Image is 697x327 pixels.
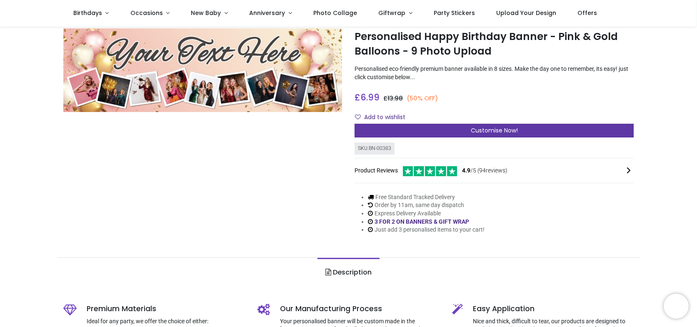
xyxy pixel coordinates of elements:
[355,165,634,176] div: Product Reviews
[664,294,689,319] iframe: Brevo live chat
[375,218,469,225] a: 3 FOR 2 ON BANNERS & GIFT WRAP
[313,9,357,17] span: Photo Collage
[249,9,285,17] span: Anniversary
[317,258,380,287] a: Description
[462,167,507,175] span: /5 ( 94 reviews)
[368,201,485,210] li: Order by 11am, same day dispatch
[496,9,556,17] span: Upload Your Design
[355,65,634,81] p: Personalised eco-friendly premium banner available in 8 sizes. Make the day one to remember, its ...
[280,304,440,314] h5: Our Manufacturing Process
[73,9,102,17] span: Birthdays
[462,167,470,174] span: 4.9
[63,29,342,112] img: Personalised Happy Birthday Banner - Pink & Gold Balloons - 9 Photo Upload
[355,30,634,58] h1: Personalised Happy Birthday Banner - Pink & Gold Balloons - 9 Photo Upload
[434,9,475,17] span: Party Stickers
[473,304,634,314] h5: Easy Application
[471,126,518,135] span: Customise Now!
[355,110,412,125] button: Add to wishlistAdd to wishlist
[87,304,245,314] h5: Premium Materials
[130,9,163,17] span: Occasions
[87,317,245,326] p: Ideal for any party, we offer the choice of either:
[368,226,485,234] li: Just add 3 personalised items to your cart!
[368,193,485,202] li: Free Standard Tracked Delivery
[360,91,380,103] span: 6.99
[368,210,485,218] li: Express Delivery Available
[387,94,403,102] span: 13.98
[407,94,438,103] small: (50% OFF)
[383,94,403,102] span: £
[191,9,221,17] span: New Baby
[355,142,395,155] div: SKU: BN-00383
[577,9,597,17] span: Offers
[355,114,361,120] i: Add to wishlist
[355,91,380,103] span: £
[378,9,405,17] span: Giftwrap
